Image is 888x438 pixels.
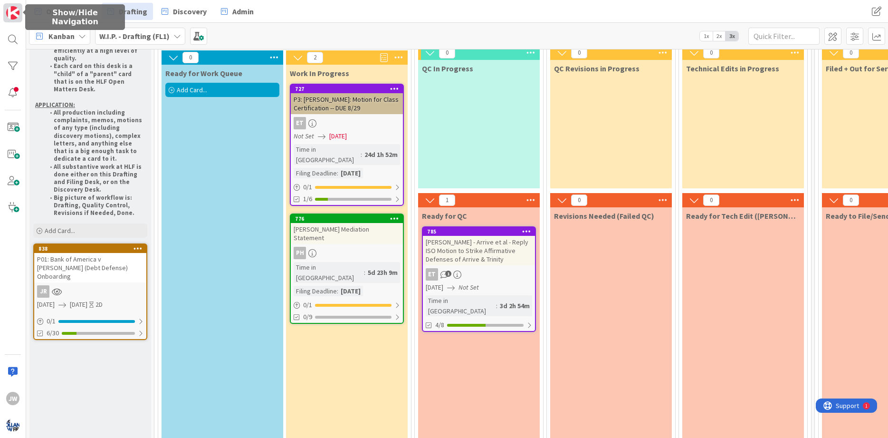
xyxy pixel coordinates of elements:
[291,214,403,244] div: 776[PERSON_NAME] Mediation Statement
[426,295,496,316] div: Time in [GEOGRAPHIC_DATA]
[33,243,147,340] a: 838P01: Bank of America v [PERSON_NAME] (Debt Defense) OnboardingJR[DATE][DATE]2D0/16/30
[294,262,364,283] div: Time in [GEOGRAPHIC_DATA]
[290,214,404,324] a: 776[PERSON_NAME] Mediation StatementPHTime in [GEOGRAPHIC_DATA]:5d 23h 9mFiling Deadline:[DATE]0/...
[34,244,146,282] div: 838P01: Bank of America v [PERSON_NAME] (Debt Defense) Onboarding
[291,299,403,311] div: 0/1
[45,226,75,235] span: Add Card...
[843,47,859,58] span: 0
[571,195,587,206] span: 0
[423,236,535,265] div: [PERSON_NAME] - Arrive et al - Reply ISO Motion to Strike Affirmative Defenses of Arrive & Trinity
[38,245,146,252] div: 838
[295,215,403,222] div: 776
[291,85,403,93] div: 727
[294,144,361,165] div: Time in [GEOGRAPHIC_DATA]
[703,195,719,206] span: 0
[686,211,800,221] span: Ready for Tech Edit (Jimmy)
[439,47,455,58] span: 0
[34,253,146,282] div: P01: Bank of America v [PERSON_NAME] (Debt Defense) Onboarding
[47,328,59,338] span: 6/30
[435,320,444,330] span: 4/8
[294,168,337,178] div: Filing Deadline
[48,30,75,42] span: Kanban
[47,316,56,326] span: 0 / 1
[35,101,75,109] u: APPLICATION:
[458,283,479,292] i: Not Set
[445,271,451,277] span: 1
[303,182,312,192] span: 0 / 1
[291,247,403,259] div: PH
[20,1,43,13] span: Support
[338,286,363,296] div: [DATE]
[338,168,363,178] div: [DATE]
[29,8,121,26] h5: Show/Hide Navigation
[34,285,146,298] div: JR
[290,68,349,78] span: Work In Progress
[156,3,212,20] a: Discovery
[102,3,153,20] a: Drafting
[497,301,532,311] div: 3d 2h 54m
[423,268,535,281] div: ET
[37,285,49,298] div: JR
[49,4,52,11] div: 1
[329,131,347,141] span: [DATE]
[54,62,134,93] strong: Each card on this desk is a "child" of a "parent" card that is on the HLF Open Matters Desk.
[291,93,403,114] div: P3: [PERSON_NAME]: Motion for Class Certification -- DUE 8/29
[439,195,455,206] span: 1
[294,286,337,296] div: Filing Deadline
[726,31,738,41] span: 3x
[291,214,403,223] div: 776
[703,47,719,58] span: 0
[295,86,403,92] div: 727
[303,300,312,310] span: 0 / 1
[748,28,820,45] input: Quick Filter...
[365,267,400,278] div: 5d 23h 9m
[294,247,306,259] div: PH
[99,31,170,41] b: W.I.P. - Drafting (FL1)
[165,68,242,78] span: Ready for Work Queue
[362,149,400,160] div: 24d 1h 52m
[215,3,259,20] a: Admin
[422,64,473,73] span: QC In Progress
[337,286,338,296] span: :
[423,227,535,236] div: 785
[686,64,779,73] span: Technical Edits in Progress
[426,268,438,281] div: ET
[423,227,535,265] div: 785[PERSON_NAME] - Arrive et al - Reply ISO Motion to Strike Affirmative Defenses of Arrive & Tri...
[554,211,654,221] span: Revisions Needed (Failed QC)
[6,6,19,19] img: Visit kanbanzone.com
[294,117,306,129] div: ET
[291,85,403,114] div: 727P3: [PERSON_NAME]: Motion for Class Certification -- DUE 8/29
[843,195,859,206] span: 0
[95,300,103,310] div: 2D
[554,64,640,73] span: QC Revisions in Progress
[54,194,134,217] strong: Big picture of workflow is: Drafting, Quality Control, Revisions if Needed, Done.
[290,84,404,206] a: 727P3: [PERSON_NAME]: Motion for Class Certification -- DUE 8/29ETNot Set[DATE]Time in [GEOGRAPHI...
[303,194,312,204] span: 1/6
[291,223,403,244] div: [PERSON_NAME] Mediation Statement
[6,419,19,432] img: avatar
[291,117,403,129] div: ET
[182,52,199,63] span: 0
[54,108,143,163] strong: All production including complaints, memos, motions of any type (including discovery motions), co...
[34,315,146,327] div: 0/1
[70,300,87,310] span: [DATE]
[364,267,365,278] span: :
[232,6,254,17] span: Admin
[173,6,207,17] span: Discovery
[713,31,726,41] span: 2x
[294,132,314,140] i: Not Set
[361,149,362,160] span: :
[422,211,467,221] span: Ready for QC
[426,282,443,292] span: [DATE]
[29,3,99,20] a: Open Matters
[177,86,207,94] span: Add Card...
[496,301,497,311] span: :
[34,244,146,253] div: 838
[291,181,403,193] div: 0/1
[427,228,535,235] div: 785
[303,312,312,322] span: 0/9
[6,392,19,405] div: JW
[307,52,323,63] span: 2
[700,31,713,41] span: 1x
[54,163,143,194] strong: All substantive work at HLF is done either on this Drafting and Filing Desk, or on the Discovery ...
